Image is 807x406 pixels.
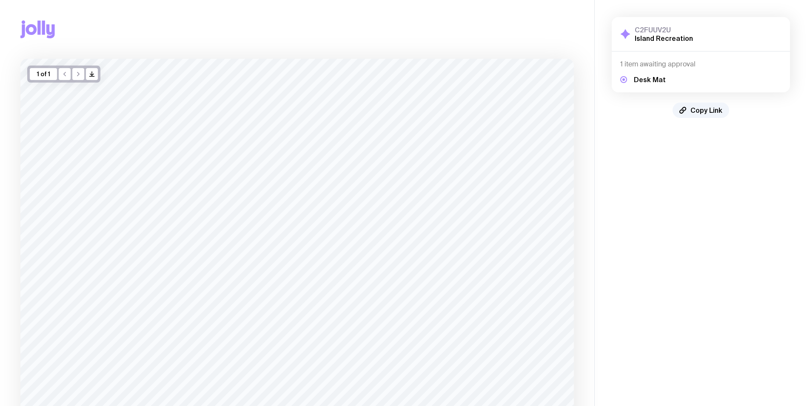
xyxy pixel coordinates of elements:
[90,72,94,77] g: /> />
[634,75,666,84] h5: Desk Mat
[30,68,57,80] div: 1 of 1
[86,68,98,80] button: />/>
[673,103,729,118] button: Copy Link
[635,26,693,34] h3: C2FUUV2U
[690,106,722,114] span: Copy Link
[620,60,781,69] h4: 1 item awaiting approval
[635,34,693,43] h2: Island Recreation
